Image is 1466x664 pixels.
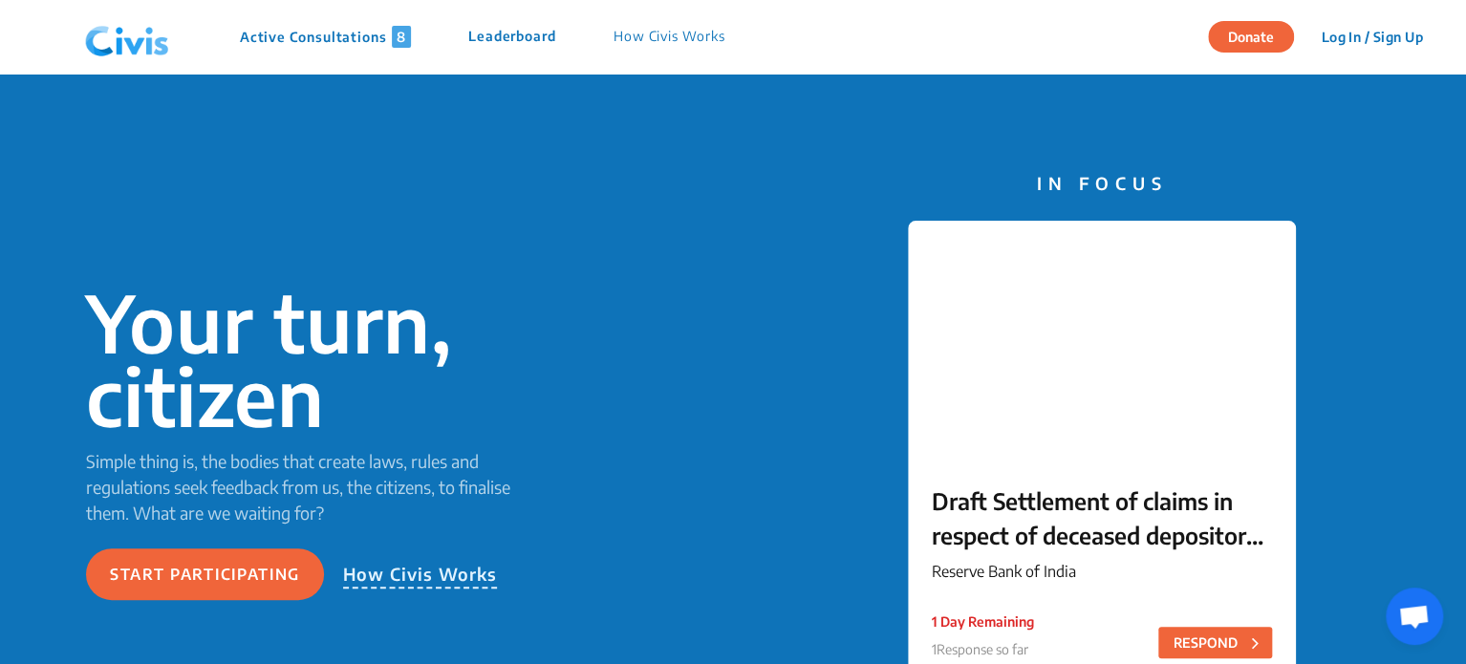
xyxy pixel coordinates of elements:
[932,639,1034,659] p: 1
[392,26,411,48] span: 8
[932,611,1034,632] p: 1 Day Remaining
[240,26,411,48] p: Active Consultations
[1308,22,1435,52] button: Log In / Sign Up
[614,26,725,48] p: How Civis Works
[1386,588,1443,645] a: Open chat
[1158,627,1272,658] button: RESPOND
[77,9,177,66] img: navlogo.png
[932,483,1272,552] p: Draft Settlement of claims in respect of deceased depositors – Simplification of Procedure
[468,26,556,48] p: Leaderboard
[86,448,539,525] p: Simple thing is, the bodies that create laws, rules and regulations seek feedback from us, the ci...
[1208,21,1294,53] button: Donate
[937,641,1028,657] span: Response so far
[86,548,324,600] button: Start participating
[932,560,1272,583] p: Reserve Bank of India
[343,561,498,589] p: How Civis Works
[86,286,539,433] p: Your turn, citizen
[908,170,1296,196] p: IN FOCUS
[1208,26,1308,45] a: Donate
